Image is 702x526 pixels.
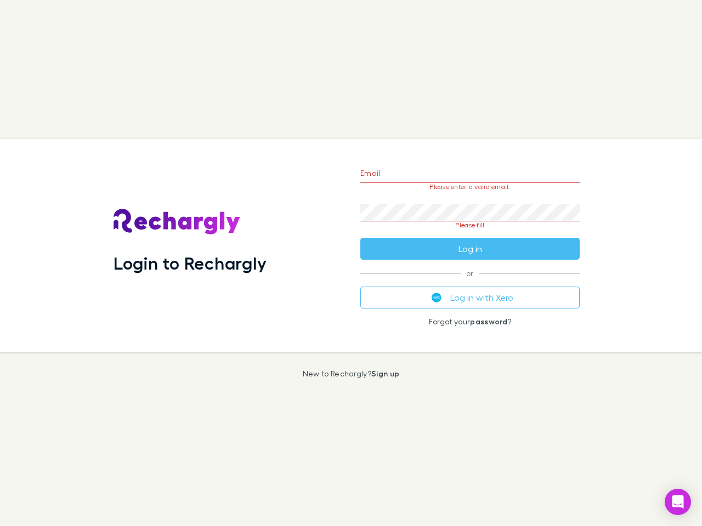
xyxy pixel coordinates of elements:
a: password [470,317,507,326]
button: Log in with Xero [360,287,580,308]
span: or [360,273,580,273]
div: Open Intercom Messenger [665,489,691,515]
button: Log in [360,238,580,260]
a: Sign up [371,369,399,378]
p: Please enter a valid email. [360,183,580,191]
img: Rechargly's Logo [114,209,241,235]
img: Xero's logo [432,293,441,302]
p: New to Rechargly? [303,369,400,378]
p: Please fill [360,221,580,229]
p: Forgot your ? [360,317,580,326]
h1: Login to Rechargly [114,253,267,273]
